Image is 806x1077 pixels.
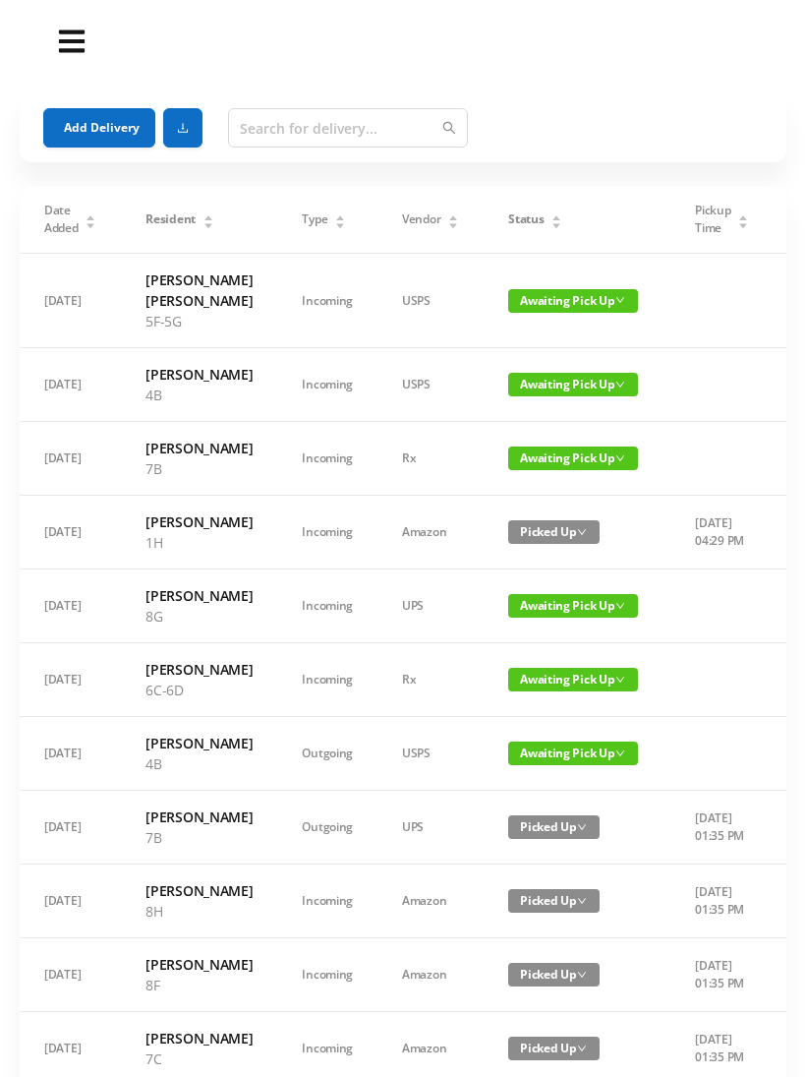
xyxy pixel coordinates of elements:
[277,717,377,791] td: Outgoing
[86,212,96,218] i: icon: caret-up
[20,717,121,791] td: [DATE]
[615,675,625,685] i: icon: down
[447,212,459,224] div: Sort
[277,348,377,422] td: Incoming
[615,601,625,611] i: icon: down
[448,220,459,226] i: icon: caret-down
[508,520,600,544] span: Picked Up
[20,865,121,938] td: [DATE]
[377,643,484,717] td: Rx
[670,865,774,938] td: [DATE] 01:35 PM
[615,453,625,463] i: icon: down
[145,954,253,975] h6: [PERSON_NAME]
[145,438,253,458] h6: [PERSON_NAME]
[377,717,484,791] td: USPS
[20,422,121,496] td: [DATE]
[145,733,253,753] h6: [PERSON_NAME]
[277,938,377,1012] td: Incoming
[508,963,600,987] span: Picked Up
[145,269,253,311] h6: [PERSON_NAME] [PERSON_NAME]
[145,585,253,606] h6: [PERSON_NAME]
[20,569,121,643] td: [DATE]
[670,938,774,1012] td: [DATE] 01:35 PM
[551,212,562,218] i: icon: caret-up
[377,422,484,496] td: Rx
[377,938,484,1012] td: Amazon
[145,975,253,995] p: 8F
[377,254,484,348] td: USPS
[277,422,377,496] td: Incoming
[202,212,213,218] i: icon: caret-up
[670,496,774,569] td: [DATE] 04:29 PM
[145,311,253,331] p: 5F-5G
[508,594,638,618] span: Awaiting Pick Up
[738,212,749,218] i: icon: caret-up
[145,511,253,532] h6: [PERSON_NAME]
[277,254,377,348] td: Incoming
[508,1037,600,1060] span: Picked Up
[377,791,484,865] td: UPS
[302,210,327,228] span: Type
[508,210,544,228] span: Status
[277,643,377,717] td: Incoming
[20,348,121,422] td: [DATE]
[508,668,638,691] span: Awaiting Pick Up
[738,220,749,226] i: icon: caret-down
[508,889,600,913] span: Picked Up
[228,108,468,148] input: Search for delivery...
[577,527,587,537] i: icon: down
[442,121,456,135] i: icon: search
[448,212,459,218] i: icon: caret-up
[44,202,79,237] span: Date Added
[508,447,638,470] span: Awaiting Pick Up
[277,865,377,938] td: Incoming
[277,569,377,643] td: Incoming
[20,254,121,348] td: [DATE]
[551,220,562,226] i: icon: caret-down
[577,970,587,980] i: icon: down
[508,289,638,313] span: Awaiting Pick Up
[508,742,638,765] span: Awaiting Pick Up
[163,108,202,148] button: icon: download
[145,753,253,774] p: 4B
[334,212,346,224] div: Sort
[145,532,253,553] p: 1H
[145,880,253,901] h6: [PERSON_NAME]
[145,1048,253,1069] p: 7C
[277,496,377,569] td: Incoming
[377,569,484,643] td: UPS
[508,373,638,396] span: Awaiting Pick Up
[202,220,213,226] i: icon: caret-down
[85,212,96,224] div: Sort
[737,212,749,224] div: Sort
[145,606,253,627] p: 8G
[335,212,346,218] i: icon: caret-up
[145,1028,253,1048] h6: [PERSON_NAME]
[145,827,253,848] p: 7B
[550,212,562,224] div: Sort
[615,748,625,758] i: icon: down
[615,295,625,305] i: icon: down
[145,901,253,922] p: 8H
[695,202,730,237] span: Pickup Time
[86,220,96,226] i: icon: caret-down
[670,791,774,865] td: [DATE] 01:35 PM
[402,210,440,228] span: Vendor
[145,807,253,827] h6: [PERSON_NAME]
[20,938,121,1012] td: [DATE]
[145,385,253,405] p: 4B
[145,680,253,700] p: 6C-6D
[615,380,625,389] i: icon: down
[335,220,346,226] i: icon: caret-down
[577,822,587,832] i: icon: down
[145,659,253,680] h6: [PERSON_NAME]
[20,643,121,717] td: [DATE]
[202,212,214,224] div: Sort
[20,791,121,865] td: [DATE]
[43,108,155,148] button: Add Delivery
[577,1044,587,1053] i: icon: down
[277,791,377,865] td: Outgoing
[377,496,484,569] td: Amazon
[508,815,600,839] span: Picked Up
[377,865,484,938] td: Amazon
